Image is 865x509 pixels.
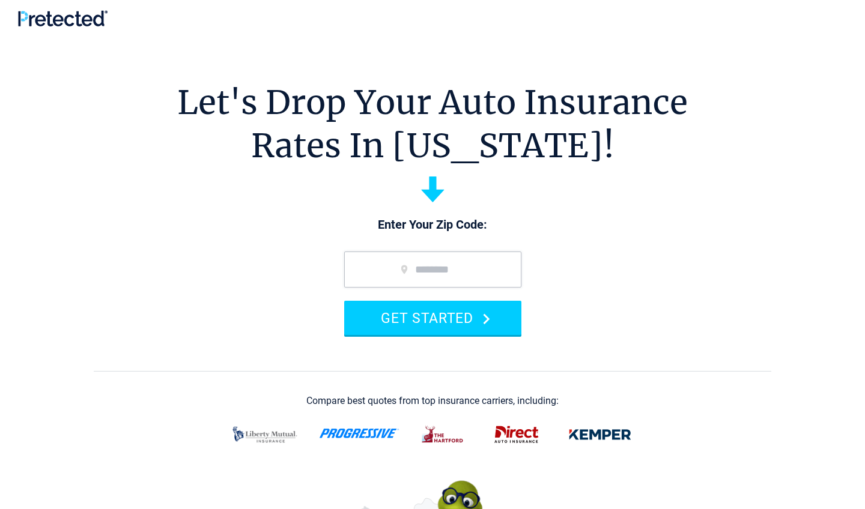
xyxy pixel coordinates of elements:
button: GET STARTED [344,301,521,335]
div: Compare best quotes from top insurance carriers, including: [306,396,559,406]
img: thehartford [414,419,473,450]
p: Enter Your Zip Code: [332,217,533,233]
img: direct [487,419,546,450]
img: Pretected Logo [18,10,108,26]
img: liberty [225,419,305,450]
h1: Let's Drop Your Auto Insurance Rates In [US_STATE]! [177,81,688,167]
img: kemper [560,419,640,450]
input: zip code [344,251,521,288]
img: progressive [319,429,399,438]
